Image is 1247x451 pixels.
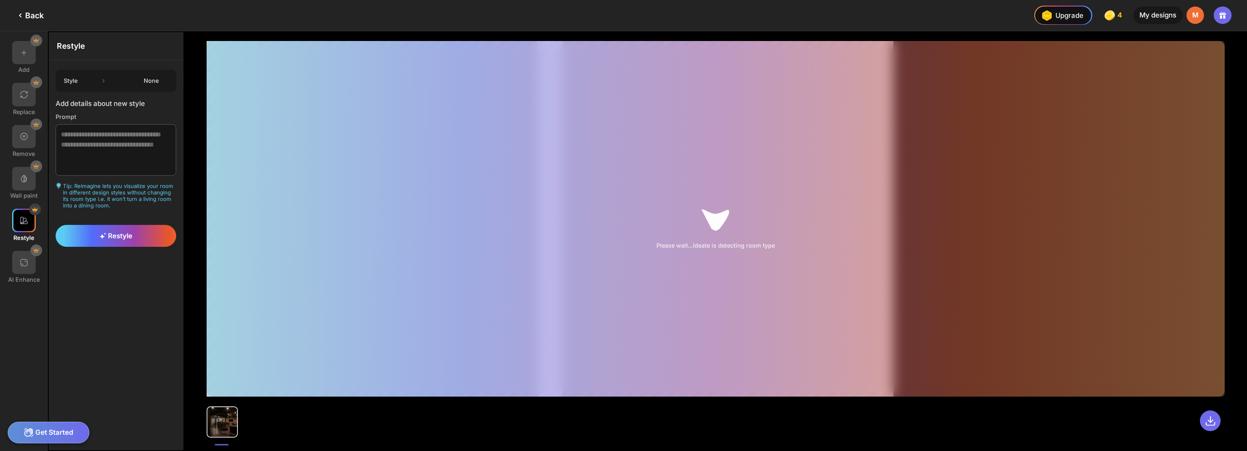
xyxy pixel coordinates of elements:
div: Remove [13,150,35,157]
div: AI Enhance [8,276,40,283]
span: 4 [1118,11,1124,19]
div: Wall paint [10,192,38,199]
div: Tip: Reimagine lets you visualize your room in different design styles without changing its room ... [56,183,176,209]
div: None [133,77,169,84]
div: Style [64,77,78,84]
img: upgrade-nav-btn-icon.gif [1039,8,1054,23]
div: Restyle [49,32,183,60]
div: M [1187,6,1204,24]
img: ideate-loading-logo.gif [701,189,730,235]
div: Please wait...Ideate is detecting room type [656,243,775,248]
div: Get Started [8,422,89,443]
div: Restyle [13,234,35,241]
div: Add [18,66,30,73]
img: textarea-hint-icon.svg [56,183,62,189]
span: Restyle [99,232,133,240]
div: Add details about new style [56,99,176,108]
div: Prompt [56,113,176,120]
div: Back [15,11,44,20]
div: My designs [1133,6,1183,24]
div: Replace [13,108,35,115]
div: Upgrade [1039,8,1083,23]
